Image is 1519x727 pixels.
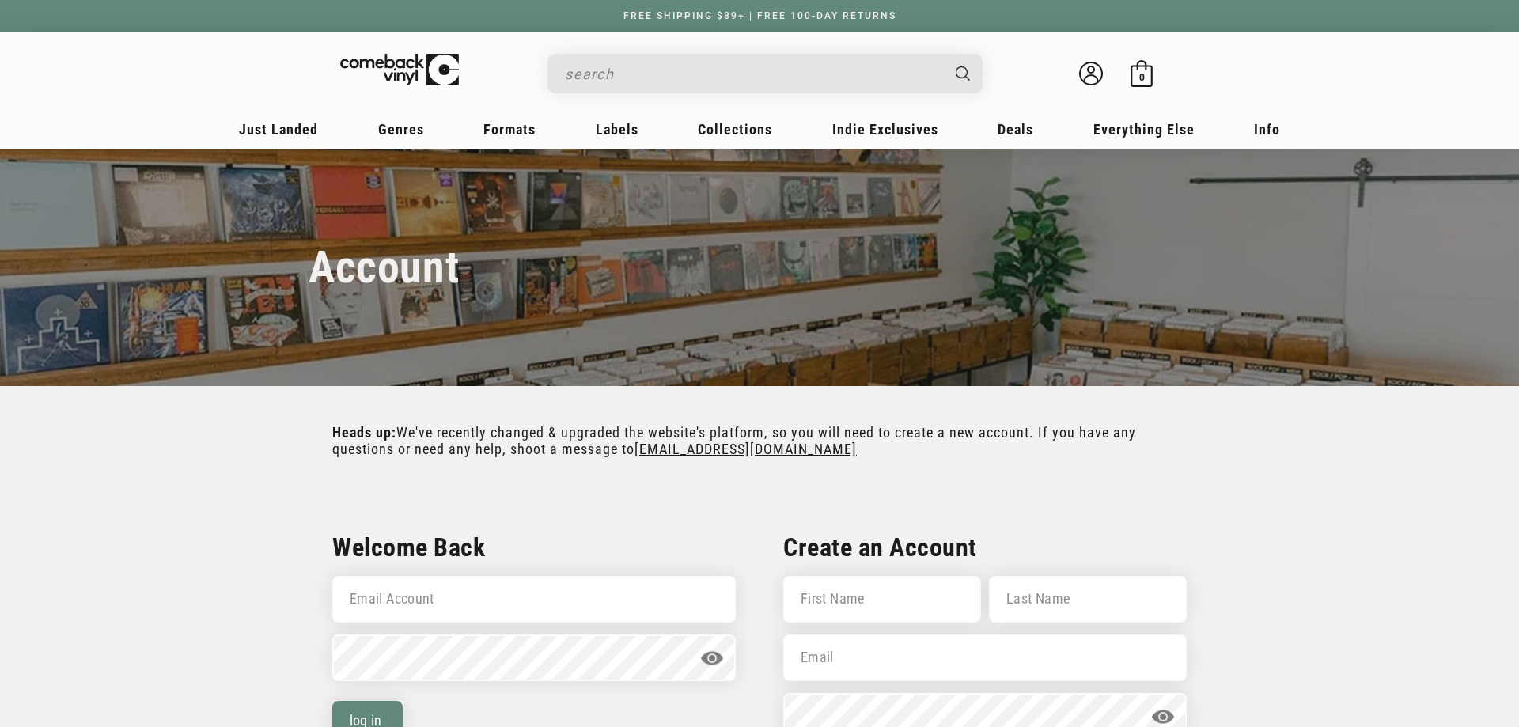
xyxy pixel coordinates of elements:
input: search [565,58,940,90]
button: Search [942,54,985,93]
h2: Welcome Back [332,535,736,560]
h2: Create an Account [783,535,1187,560]
a: FREE SHIPPING $89+ | FREE 100-DAY RETURNS [608,10,912,21]
input: First Name [783,576,981,623]
input: Email [783,634,1187,681]
span: Info [1254,121,1280,138]
span: Genres [378,121,424,138]
input: Email Account [332,576,736,623]
span: Labels [596,121,638,138]
span: Deals [998,121,1033,138]
span: Collections [698,121,772,138]
span: Just Landed [239,121,318,138]
span: Formats [483,121,536,138]
div: Search [547,54,983,93]
span: Everything Else [1093,121,1195,138]
strong: Heads up: [332,424,396,441]
span: 0 [1139,71,1145,83]
input: Last Name [989,576,1187,623]
a: [EMAIL_ADDRESS][DOMAIN_NAME] [634,441,857,457]
p: We've recently changed & upgraded the website's platform, so you will need to create a new accoun... [332,424,1187,457]
span: Indie Exclusives [832,121,938,138]
h1: Account [309,241,459,293]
